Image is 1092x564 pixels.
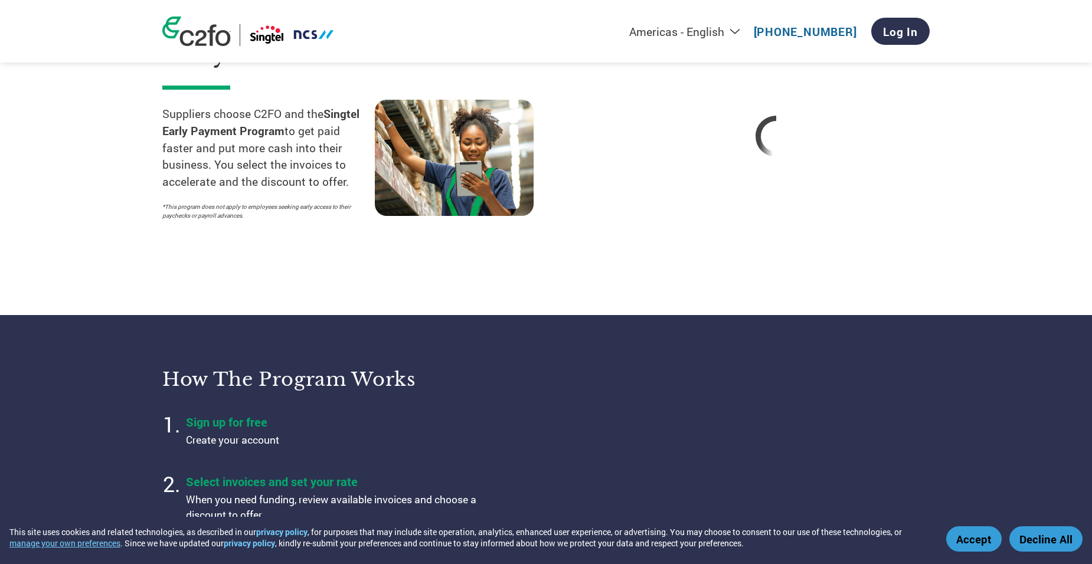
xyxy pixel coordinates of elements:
[186,474,481,489] h4: Select invoices and set your rate
[1009,526,1083,552] button: Decline All
[754,24,857,39] a: [PHONE_NUMBER]
[375,100,534,216] img: supply chain worker
[186,414,481,429] h4: Sign up for free
[162,106,375,191] p: Suppliers choose C2FO and the to get paid faster and put more cash into their business. You selec...
[162,106,359,138] strong: Singtel Early Payment Program
[162,368,531,391] h3: How the program works
[9,526,929,549] div: This site uses cookies and related technologies, as described in our , for purposes that may incl...
[186,432,481,448] p: Create your account
[224,537,275,549] a: privacy policy
[186,492,481,523] p: When you need funding, review available invoices and choose a discount to offer.
[162,17,231,46] img: c2fo logo
[162,202,363,220] p: *This program does not apply to employees seeking early access to their paychecks or payroll adva...
[946,526,1002,552] button: Accept
[9,537,120,549] button: manage your own preferences
[871,18,930,45] a: Log In
[256,526,308,537] a: privacy policy
[249,24,335,46] img: Singtel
